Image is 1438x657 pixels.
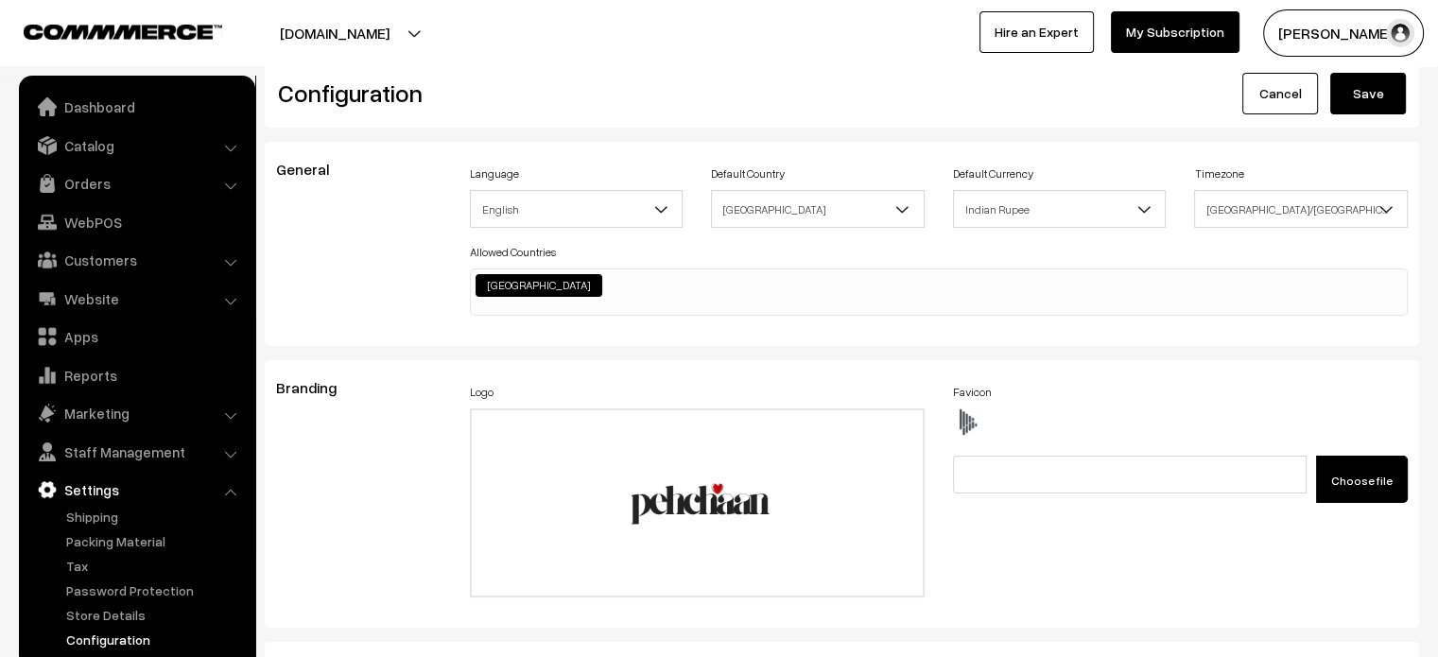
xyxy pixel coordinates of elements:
[24,396,249,430] a: Marketing
[61,605,249,625] a: Store Details
[476,274,602,297] li: India
[470,190,684,228] span: English
[953,408,981,437] img: favicon.ico
[24,25,222,39] img: COMMMERCE
[711,165,785,182] label: Default Country
[1386,19,1414,47] img: user
[24,129,249,163] a: Catalog
[1331,474,1393,488] span: Choose file
[1263,9,1424,57] button: [PERSON_NAME]
[61,507,249,527] a: Shipping
[276,160,352,179] span: General
[953,165,1033,182] label: Default Currency
[24,166,249,200] a: Orders
[24,205,249,239] a: WebPOS
[24,358,249,392] a: Reports
[61,556,249,576] a: Tax
[1111,11,1239,53] a: My Subscription
[470,384,494,401] label: Logo
[24,320,249,354] a: Apps
[276,378,359,397] span: Branding
[711,190,925,228] span: India
[471,193,683,226] span: English
[24,243,249,277] a: Customers
[61,630,249,649] a: Configuration
[278,78,828,108] h2: Configuration
[214,9,456,57] button: [DOMAIN_NAME]
[24,90,249,124] a: Dashboard
[470,165,519,182] label: Language
[24,473,249,507] a: Settings
[61,531,249,551] a: Packing Material
[1194,165,1243,182] label: Timezone
[1242,73,1318,114] a: Cancel
[24,435,249,469] a: Staff Management
[24,19,189,42] a: COMMMERCE
[470,244,556,261] label: Allowed Countries
[954,193,1166,226] span: Indian Rupee
[1194,190,1408,228] span: Asia/Kolkata
[953,384,992,401] label: Favicon
[1330,73,1406,114] button: Save
[979,11,1094,53] a: Hire an Expert
[1195,193,1407,226] span: Asia/Kolkata
[24,282,249,316] a: Website
[953,190,1167,228] span: Indian Rupee
[61,580,249,600] a: Password Protection
[712,193,924,226] span: India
